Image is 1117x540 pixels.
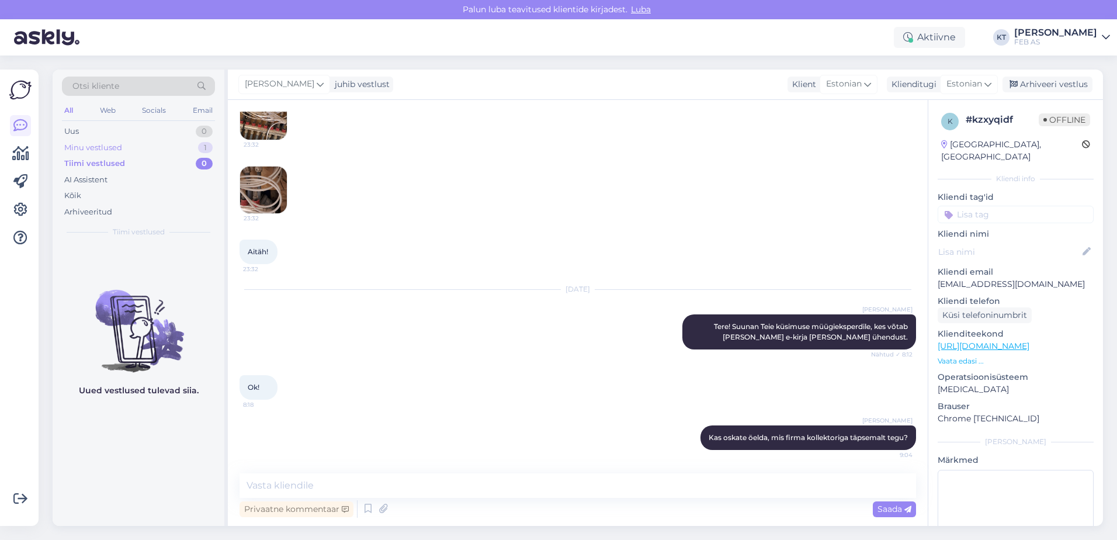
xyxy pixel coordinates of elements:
a: [PERSON_NAME]FEB AS [1014,28,1110,47]
span: Otsi kliente [72,80,119,92]
p: Kliendi tag'id [938,191,1094,203]
p: Uued vestlused tulevad siia. [79,385,199,397]
p: Operatsioonisüsteem [938,371,1094,383]
div: juhib vestlust [330,78,390,91]
span: Tere! Suunan Teie küsimuse müügieksperdile, kes võtab [PERSON_NAME] e-kirja [PERSON_NAME] ühendust. [714,322,910,341]
input: Lisa nimi [938,245,1080,258]
div: Klient [788,78,816,91]
div: Küsi telefoninumbrit [938,307,1032,323]
img: Attachment [240,93,287,140]
p: Vaata edasi ... [938,356,1094,366]
span: Estonian [826,78,862,91]
span: k [948,117,953,126]
a: [URL][DOMAIN_NAME] [938,341,1029,351]
div: Tiimi vestlused [64,158,125,169]
div: [DATE] [240,284,916,295]
div: Socials [140,103,168,118]
div: FEB AS [1014,37,1097,47]
p: Klienditeekond [938,328,1094,340]
span: Estonian [946,78,982,91]
div: Minu vestlused [64,142,122,154]
img: No chats [53,269,224,374]
span: Ok! [248,383,259,392]
p: [EMAIL_ADDRESS][DOMAIN_NAME] [938,278,1094,290]
span: 23:32 [244,214,287,223]
p: Kliendi telefon [938,295,1094,307]
span: Nähtud ✓ 8:12 [869,350,913,359]
p: Kliendi email [938,266,1094,278]
div: Aktiivne [894,27,965,48]
div: 0 [196,126,213,137]
p: Märkmed [938,454,1094,466]
div: Arhiveeri vestlus [1002,77,1092,92]
p: [MEDICAL_DATA] [938,383,1094,396]
span: 23:32 [243,265,287,274]
input: Lisa tag [938,206,1094,223]
div: KT [993,29,1010,46]
p: Chrome [TECHNICAL_ID] [938,413,1094,425]
span: [PERSON_NAME] [862,416,913,425]
div: Arhiveeritud [64,206,112,218]
div: # kzxyqidf [966,113,1039,127]
p: Kliendi nimi [938,228,1094,240]
span: Aitäh! [248,247,268,256]
div: AI Assistent [64,174,107,186]
div: All [62,103,75,118]
div: Kõik [64,190,81,202]
img: Attachment [240,167,287,213]
span: 9:04 [869,451,913,459]
span: 23:32 [244,140,287,149]
img: Askly Logo [9,79,32,101]
div: [PERSON_NAME] [1014,28,1097,37]
span: Saada [877,504,911,514]
span: Tiimi vestlused [113,227,165,237]
div: Uus [64,126,79,137]
span: Kas oskate öelda, mis firma kollektoriga täpsemalt tegu? [709,433,908,442]
span: [PERSON_NAME] [862,305,913,314]
p: Brauser [938,400,1094,413]
div: Klienditugi [887,78,936,91]
span: [PERSON_NAME] [245,78,314,91]
span: 8:18 [243,400,287,409]
div: Email [190,103,215,118]
div: [PERSON_NAME] [938,437,1094,447]
div: Web [98,103,118,118]
div: Privaatne kommentaar [240,501,353,517]
div: 1 [198,142,213,154]
div: Kliendi info [938,174,1094,184]
span: Offline [1039,113,1090,126]
span: Luba [627,4,654,15]
div: 0 [196,158,213,169]
div: [GEOGRAPHIC_DATA], [GEOGRAPHIC_DATA] [941,139,1082,163]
